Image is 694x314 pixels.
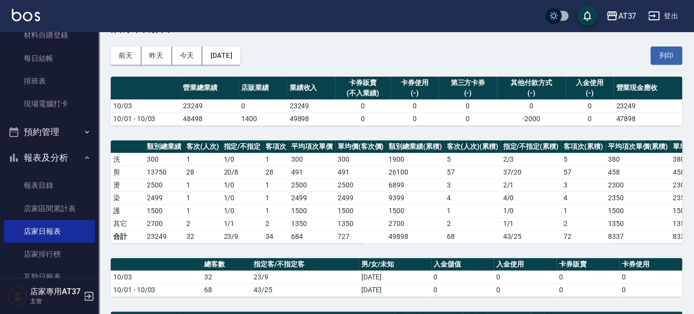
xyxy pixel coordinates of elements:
[386,166,444,179] td: 26100
[500,153,561,166] td: 2 / 3
[335,191,387,204] td: 2499
[4,174,95,197] a: 報表目錄
[494,258,557,271] th: 入金使用
[441,78,494,88] div: 第三方卡券
[500,230,561,243] td: 43/25
[500,166,561,179] td: 37 / 20
[263,140,289,153] th: 客項次
[180,112,239,125] td: 48498
[565,99,613,112] td: 0
[335,153,387,166] td: 300
[431,258,494,271] th: 入金儲值
[497,112,565,125] td: -2000
[431,283,494,296] td: 0
[500,140,561,153] th: 指定/不指定(累積)
[141,46,172,65] button: 昨天
[568,88,611,98] div: (-)
[239,99,287,112] td: 0
[144,217,184,230] td: 2700
[239,77,287,100] th: 店販業績
[4,47,95,70] a: 每日結帳
[390,112,438,125] td: 0
[111,217,144,230] td: 其它
[335,99,390,112] td: 0
[221,191,263,204] td: 1 / 0
[221,140,263,153] th: 指定/不指定
[202,270,251,283] td: 32
[441,88,494,98] div: (-)
[602,6,640,26] button: AT37
[386,179,444,191] td: 6899
[251,270,358,283] td: 23/9
[289,140,335,153] th: 平均項次單價
[335,166,387,179] td: 491
[444,230,501,243] td: 68
[386,153,444,166] td: 1900
[444,140,501,153] th: 客次(人次)(累積)
[184,166,221,179] td: 28
[184,179,221,191] td: 1
[335,204,387,217] td: 1500
[180,99,239,112] td: 23249
[239,112,287,125] td: 1400
[500,191,561,204] td: 4 / 0
[287,77,335,100] th: 業績收入
[4,243,95,266] a: 店家排行榜
[494,283,557,296] td: 0
[338,78,388,88] div: 卡券販賣
[111,204,144,217] td: 護
[606,153,671,166] td: 380
[499,78,563,88] div: 其他付款方式
[619,270,682,283] td: 0
[287,99,335,112] td: 23249
[338,88,388,98] div: (不入業績)
[30,287,81,297] h5: 店家專用AT37
[561,166,606,179] td: 57
[444,217,501,230] td: 2
[184,191,221,204] td: 1
[172,46,203,65] button: 今天
[289,217,335,230] td: 1350
[111,283,202,296] td: 10/01 - 10/03
[180,77,239,100] th: 營業總業績
[386,230,444,243] td: 49898
[111,112,180,125] td: 10/01 - 10/03
[393,78,436,88] div: 卡券使用
[613,112,682,125] td: 47898
[561,217,606,230] td: 2
[221,179,263,191] td: 1 / 0
[221,230,263,243] td: 23/9
[184,230,221,243] td: 32
[606,166,671,179] td: 458
[561,179,606,191] td: 3
[618,10,636,22] div: AT37
[386,217,444,230] td: 2700
[557,258,619,271] th: 卡券販賣
[651,46,682,65] button: 列印
[263,204,289,217] td: 1
[500,204,561,217] td: 1 / 0
[144,191,184,204] td: 2499
[335,140,387,153] th: 單均價(客次價)
[386,191,444,204] td: 9399
[4,266,95,288] a: 互助日報表
[144,230,184,243] td: 23249
[111,46,141,65] button: 前天
[8,286,28,306] img: Person
[221,217,263,230] td: 1 / 1
[561,191,606,204] td: 4
[444,179,501,191] td: 3
[561,140,606,153] th: 客項次(累積)
[644,7,682,25] button: 登出
[263,230,289,243] td: 34
[335,217,387,230] td: 1350
[251,258,358,271] th: 指定客/不指定客
[221,153,263,166] td: 1 / 0
[263,179,289,191] td: 1
[4,119,95,145] button: 預約管理
[263,191,289,204] td: 1
[606,230,671,243] td: 8337
[444,191,501,204] td: 4
[613,99,682,112] td: 23249
[111,99,180,112] td: 10/03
